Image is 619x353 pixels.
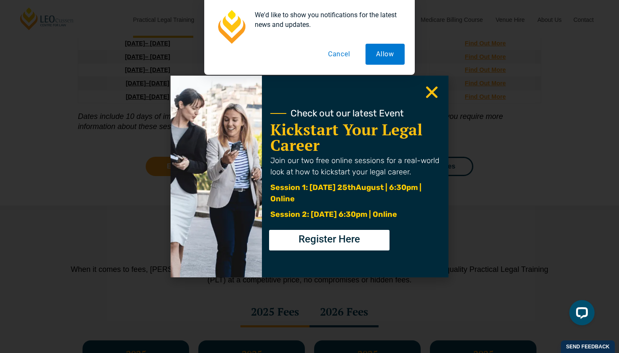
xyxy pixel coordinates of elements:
a: Register Here [269,230,390,250]
span: Join our two free online sessions for a real-world look at how to kickstart your legal career. [270,156,439,176]
span: Check out our latest Event [291,109,404,118]
a: Close [424,84,440,100]
a: Kickstart Your Legal Career [270,119,422,155]
iframe: LiveChat chat widget [563,297,598,332]
div: We'd like to show you notifications for the latest news and updates. [248,10,405,29]
button: Allow [366,44,405,65]
span: th [347,183,356,192]
img: notification icon [214,10,248,44]
span: Session 2: [DATE] 6:30pm | Online [270,210,397,219]
span: Session 1: [DATE] 25 [270,183,347,192]
span: Register Here [299,234,360,244]
button: Cancel [318,44,361,65]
